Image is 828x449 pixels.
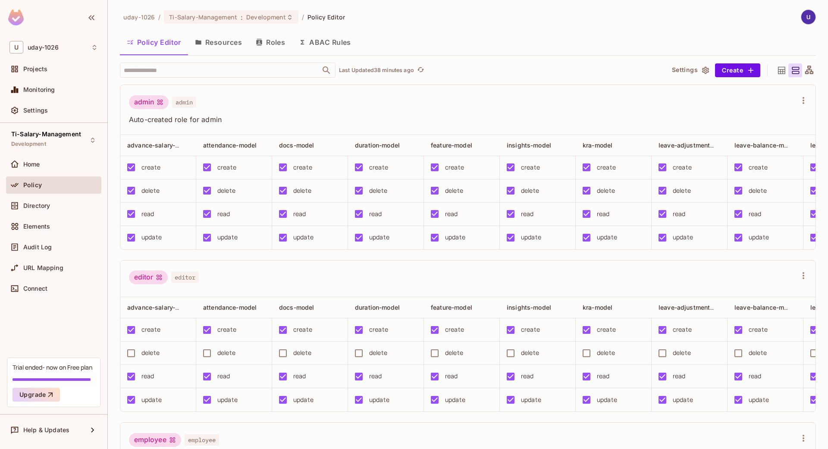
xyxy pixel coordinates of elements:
[355,141,400,149] span: duration-model
[141,348,160,358] div: delete
[521,371,534,381] div: read
[217,186,235,195] div: delete
[217,395,238,405] div: update
[13,388,60,402] button: Upgrade
[129,95,169,109] div: admin
[23,223,50,230] span: Elements
[279,304,314,311] span: docs-model
[673,395,693,405] div: update
[339,67,414,74] p: Last Updated 38 minutes ago
[369,163,388,172] div: create
[673,325,692,334] div: create
[293,186,311,195] div: delete
[417,66,424,75] span: refresh
[583,141,612,149] span: kra-model
[23,285,47,292] span: Connect
[673,232,693,242] div: update
[293,232,314,242] div: update
[279,141,314,149] span: docs-model
[129,115,797,124] span: Auto-created role for admin
[521,348,539,358] div: delete
[668,63,712,77] button: Settings
[597,325,616,334] div: create
[749,395,769,405] div: update
[293,371,306,381] div: read
[293,209,306,219] div: read
[445,348,463,358] div: delete
[445,186,463,195] div: delete
[734,303,797,311] span: leave-balance-model
[246,13,286,21] span: Development
[217,325,236,334] div: create
[307,13,345,21] span: Policy Editor
[23,427,69,433] span: Help & Updates
[597,209,610,219] div: read
[749,232,769,242] div: update
[597,395,617,405] div: update
[23,264,63,271] span: URL Mapping
[23,202,50,209] span: Directory
[369,348,387,358] div: delete
[13,363,92,371] div: Trial ended- now on Free plan
[734,141,797,149] span: leave-balance-model
[507,304,551,311] span: insights-model
[188,31,249,53] button: Resources
[749,348,767,358] div: delete
[749,186,767,195] div: delete
[369,186,387,195] div: delete
[673,209,686,219] div: read
[127,141,193,149] span: advance-salary-model
[431,304,472,311] span: feature-model
[597,232,617,242] div: update
[141,163,160,172] div: create
[123,13,155,21] span: the active workspace
[369,325,388,334] div: create
[203,141,257,149] span: attendance-model
[715,63,760,77] button: Create
[292,31,358,53] button: ABAC Rules
[141,186,160,195] div: delete
[521,209,534,219] div: read
[659,303,731,311] span: leave-adjustment-model
[507,141,551,149] span: insights-model
[293,163,312,172] div: create
[583,304,612,311] span: kra-model
[521,325,540,334] div: create
[673,348,691,358] div: delete
[141,209,154,219] div: read
[749,209,762,219] div: read
[414,65,426,75] span: Click to refresh data
[320,64,332,76] button: Open
[217,232,238,242] div: update
[158,13,160,21] li: /
[521,232,541,242] div: update
[169,13,237,21] span: Ti-Salary-Management
[9,41,23,53] span: U
[8,9,24,25] img: SReyMgAAAABJRU5ErkJggg==
[597,163,616,172] div: create
[445,371,458,381] div: read
[120,31,188,53] button: Policy Editor
[240,14,243,21] span: :
[673,371,686,381] div: read
[293,325,312,334] div: create
[521,186,539,195] div: delete
[293,395,314,405] div: update
[217,163,236,172] div: create
[11,131,81,138] span: Ti-Salary-Management
[185,434,219,446] span: employee
[369,232,389,242] div: update
[416,65,426,75] button: refresh
[445,209,458,219] div: read
[23,244,52,251] span: Audit Log
[673,163,692,172] div: create
[369,209,382,219] div: read
[23,107,48,114] span: Settings
[23,86,55,93] span: Monitoring
[172,97,196,108] span: admin
[28,44,59,51] span: Workspace: uday-1026
[249,31,292,53] button: Roles
[141,325,160,334] div: create
[597,348,615,358] div: delete
[23,66,47,72] span: Projects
